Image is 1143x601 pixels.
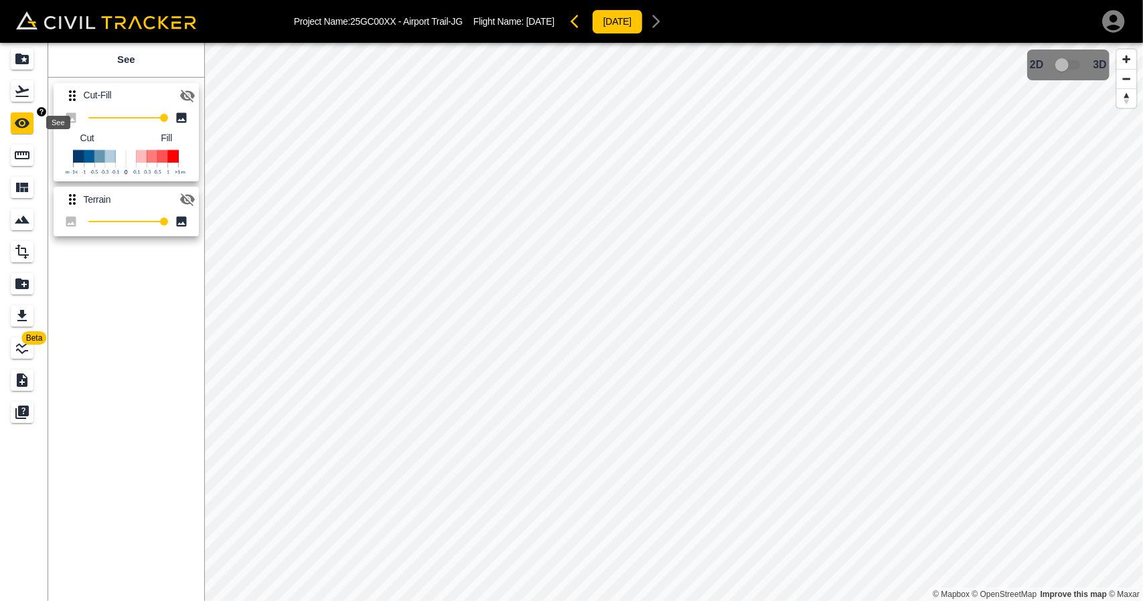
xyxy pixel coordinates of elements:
[294,16,463,27] p: Project Name: 25GC00XX - Airport Trail-JG
[473,16,554,27] p: Flight Name:
[46,116,70,129] div: See
[1109,590,1140,599] a: Maxar
[1049,52,1088,78] span: 3D model not uploaded yet
[592,9,643,34] button: [DATE]
[933,590,970,599] a: Mapbox
[1093,59,1107,71] span: 3D
[972,590,1037,599] a: OpenStreetMap
[16,11,196,30] img: Civil Tracker
[204,43,1143,601] canvas: Map
[1117,69,1136,88] button: Zoom out
[1041,590,1107,599] a: Map feedback
[526,16,554,27] span: [DATE]
[1117,50,1136,69] button: Zoom in
[1117,88,1136,108] button: Reset bearing to north
[1030,59,1043,71] span: 2D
